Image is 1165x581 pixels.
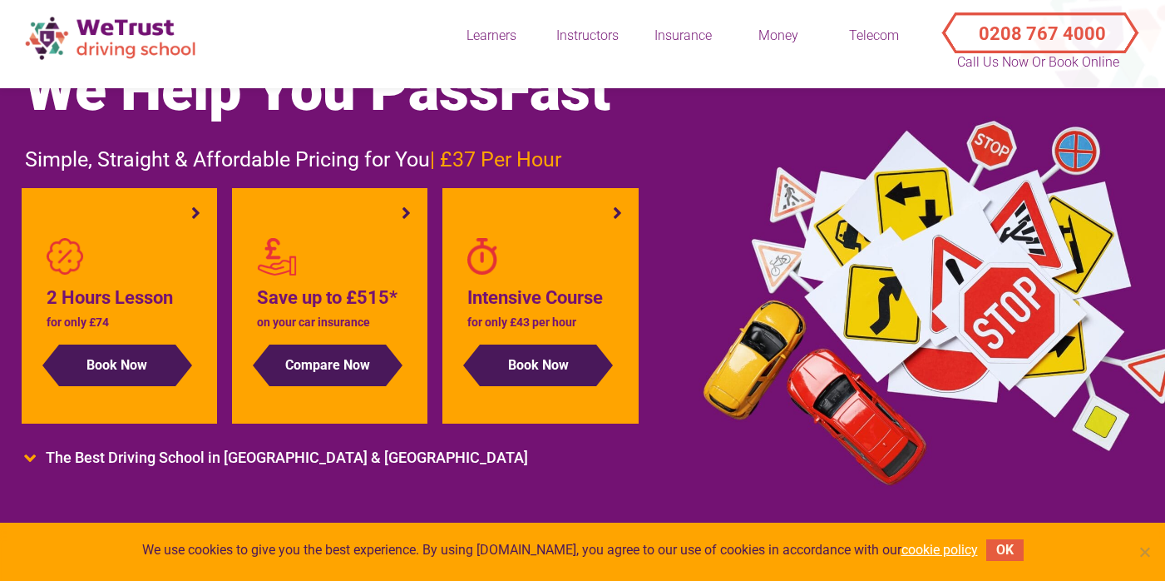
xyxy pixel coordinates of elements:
span: for only £74 [47,315,109,329]
img: red-personal-loans2.png [257,238,297,276]
a: Intensive Course for only £43 per hour Book Now [467,238,614,386]
button: Compare Now [269,345,386,386]
img: badge-percent-light.png [47,238,84,276]
div: Insurance [641,27,724,45]
span: for only £43 per hour [467,315,576,329]
button: Book Now [480,345,596,386]
h4: Save up to £515* [257,284,403,312]
h4: 2 Hours Lesson [47,284,193,312]
span: Fast [499,56,610,124]
p: Call Us Now or Book Online [955,52,1122,72]
img: stopwatch-regular.png [467,238,497,276]
img: wetrust-ds-logo.png [17,8,208,67]
span: Simple, Straight & Affordable Pricing for You [25,147,561,171]
button: OK [986,539,1024,561]
div: Learners [450,27,533,45]
span: on your car insurance [257,315,370,329]
span: We Help You Pass [25,56,610,124]
button: Call Us Now or Book Online [949,8,1128,42]
a: 2 Hours Lesson for only £74 Book Now [47,238,193,386]
span: No [1136,544,1153,560]
h4: Intensive Course [467,284,614,312]
a: Call Us Now or Book Online 0208 767 4000 [928,8,1148,42]
a: cookie policy [901,542,978,558]
a: Save up to £515* on your car insurance Compare Now [257,238,403,386]
div: Telecom [832,27,916,45]
li: The Best Driving School in [GEOGRAPHIC_DATA] & [GEOGRAPHIC_DATA] [25,449,971,467]
div: Money [737,27,820,45]
span: We use cookies to give you the best experience. By using [DOMAIN_NAME], you agree to our use of c... [142,541,978,559]
span: | £37 Per Hour [430,147,561,171]
div: Instructors [545,27,629,45]
button: Book Now [59,345,175,386]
